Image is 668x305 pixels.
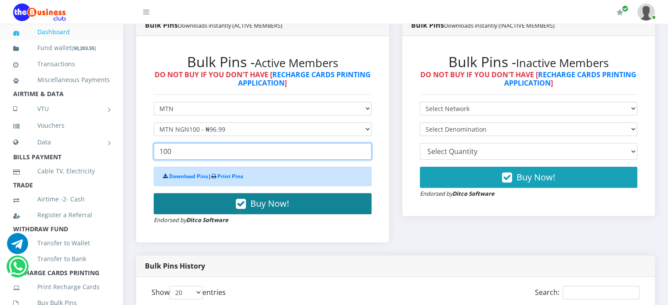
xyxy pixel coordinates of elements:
h2: Bulk Pins - [154,54,372,70]
a: Download Pins [169,172,208,180]
a: Print Recharge Cards [13,277,110,297]
input: Search: [563,286,639,299]
select: Showentries [170,286,202,299]
img: Logo [13,4,66,21]
small: Inactive Members [516,55,609,71]
small: Active Members [255,55,338,71]
span: Buy Now! [516,171,555,183]
a: Chat for support [7,240,28,254]
a: Transfer to Bank [13,249,110,269]
a: Print Pins [217,172,243,180]
a: RECHARGE CARDS PRINTING APPLICATION [504,70,637,88]
small: Endorsed by [154,216,228,224]
label: Show entries [152,286,226,299]
a: Chat for support [9,262,27,277]
img: User [637,4,655,21]
small: Endorsed by [420,190,495,197]
button: Buy Now! [420,167,638,188]
a: Data [13,131,110,153]
a: Transactions [13,54,110,74]
a: Register a Referral [13,205,110,225]
h2: Bulk Pins - [420,54,638,70]
small: Downloads instantly (INACTIVE MEMBERS) [444,22,555,29]
input: Enter Quantity [154,143,372,160]
small: Downloads instantly (ACTIVE MEMBERS) [178,22,282,29]
strong: Ditco Software [452,190,495,197]
strong: | [163,172,243,180]
button: Buy Now! [154,193,372,214]
strong: Bulk Pins [411,20,555,30]
label: Search: [535,286,639,299]
small: [ ] [72,45,96,51]
strong: DO NOT BUY IF YOU DON'T HAVE [ ] [420,70,636,88]
strong: Ditco Software [186,216,228,224]
span: Renew/Upgrade Subscription [622,5,628,12]
a: Dashboard [13,22,110,42]
strong: Bulk Pins [145,20,282,30]
a: Vouchers [13,115,110,136]
i: Renew/Upgrade Subscription [617,9,623,16]
b: 50,203.55 [73,45,94,51]
a: Miscellaneous Payments [13,70,110,90]
span: Buy Now! [250,197,289,209]
a: VTU [13,98,110,120]
a: Fund wallet[50,203.55] [13,38,110,58]
a: Transfer to Wallet [13,233,110,253]
a: RECHARGE CARDS PRINTING APPLICATION [238,70,371,88]
a: Cable TV, Electricity [13,161,110,181]
a: Airtime -2- Cash [13,189,110,209]
strong: DO NOT BUY IF YOU DON'T HAVE [ ] [155,70,371,88]
strong: Bulk Pins History [145,261,205,271]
